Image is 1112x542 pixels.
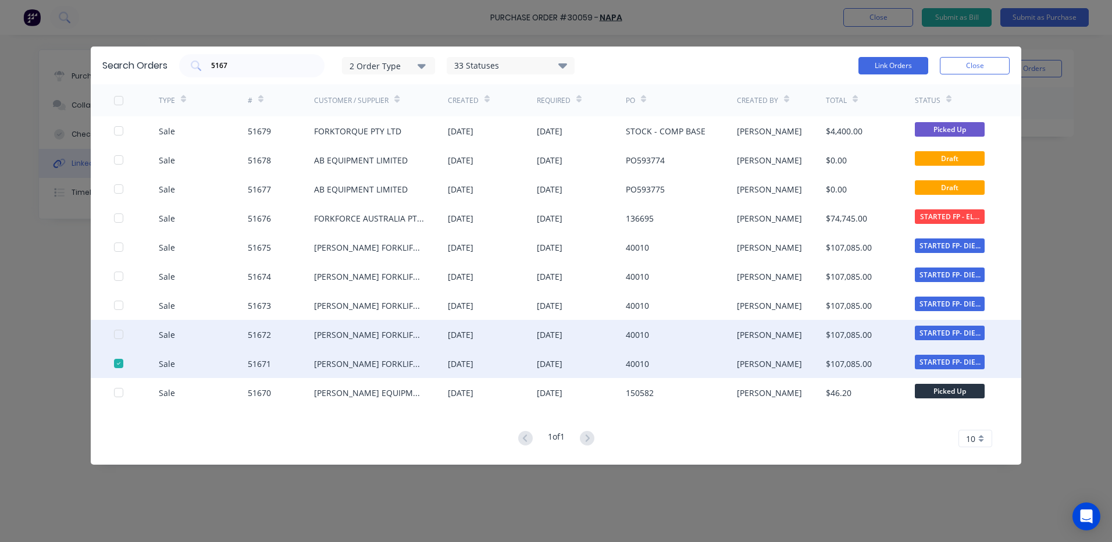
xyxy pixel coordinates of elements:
div: PO593775 [626,183,665,195]
span: STARTED FP- DIE... [915,268,985,282]
div: 51672 [248,329,271,341]
div: Sale [159,270,175,283]
div: [DATE] [537,212,562,224]
div: [PERSON_NAME] FORKLIFT SERVICES - [GEOGRAPHIC_DATA] [314,241,425,254]
div: $107,085.00 [826,270,872,283]
div: [PERSON_NAME] FORKLIFT SERVICES - [GEOGRAPHIC_DATA] [314,270,425,283]
div: 51676 [248,212,271,224]
span: Picked Up [915,122,985,137]
div: $4,400.00 [826,125,862,137]
div: AB EQUIPMENT LIMITED [314,154,408,166]
div: [DATE] [448,241,473,254]
div: [DATE] [448,125,473,137]
div: [DATE] [537,329,562,341]
div: [DATE] [448,387,473,399]
div: $107,085.00 [826,241,872,254]
div: 51678 [248,154,271,166]
button: Close [940,57,1010,74]
div: Open Intercom Messenger [1072,502,1100,530]
span: STARTED FP- DIE... [915,297,985,311]
div: AB EQUIPMENT LIMITED [314,183,408,195]
div: Required [537,95,571,106]
div: 51679 [248,125,271,137]
div: 51675 [248,241,271,254]
div: 136695 [626,212,654,224]
button: 2 Order Type [342,57,435,74]
div: 51670 [248,387,271,399]
button: Link Orders [858,57,928,74]
div: 51673 [248,299,271,312]
input: Search orders... [210,60,306,72]
div: $107,085.00 [826,299,872,312]
div: [PERSON_NAME] [737,241,802,254]
div: FORKFORCE AUSTRALIA PTY LTD [314,212,425,224]
div: 51677 [248,183,271,195]
div: TYPE [159,95,175,106]
div: $0.00 [826,183,847,195]
div: 40010 [626,241,649,254]
div: [PERSON_NAME] FORKLIFT SERVICES - [GEOGRAPHIC_DATA] [314,358,425,370]
div: [DATE] [537,299,562,312]
div: 40010 [626,299,649,312]
div: [PERSON_NAME] [737,183,802,195]
div: 150582 [626,387,654,399]
div: Sale [159,125,175,137]
div: Sale [159,183,175,195]
div: # [248,95,252,106]
div: PO [626,95,635,106]
div: 51674 [248,270,271,283]
span: 10 [966,433,975,445]
div: [DATE] [448,270,473,283]
div: Status [915,95,940,106]
div: 33 Statuses [447,59,574,72]
div: [PERSON_NAME] [737,154,802,166]
div: 51671 [248,358,271,370]
div: [PERSON_NAME] [737,270,802,283]
div: STOCK - COMP BASE [626,125,705,137]
div: 40010 [626,358,649,370]
div: [PERSON_NAME] FORKLIFT SERVICES - [GEOGRAPHIC_DATA] [314,329,425,341]
div: [DATE] [537,387,562,399]
span: STARTED FP- DIE... [915,238,985,253]
div: [PERSON_NAME] EQUIPMENT SALES [314,387,425,399]
div: Sale [159,329,175,341]
div: [DATE] [537,241,562,254]
div: [DATE] [448,154,473,166]
div: [PERSON_NAME] [737,299,802,312]
div: $107,085.00 [826,329,872,341]
div: 2 Order Type [350,59,427,72]
div: Sale [159,299,175,312]
div: Search Orders [102,59,167,73]
div: 40010 [626,329,649,341]
span: Draft [915,180,985,195]
div: Customer / Supplier [314,95,389,106]
div: [PERSON_NAME] [737,125,802,137]
div: [DATE] [537,154,562,166]
div: [PERSON_NAME] [737,212,802,224]
div: Sale [159,387,175,399]
div: FORKTORQUE PTY LTD [314,125,401,137]
div: $74,745.00 [826,212,867,224]
div: Sale [159,212,175,224]
div: [PERSON_NAME] [737,329,802,341]
div: [DATE] [448,299,473,312]
div: [DATE] [448,183,473,195]
div: Created By [737,95,778,106]
div: Sale [159,358,175,370]
span: STARTED FP - EL... [915,209,985,224]
span: Picked Up [915,384,985,398]
div: PO593774 [626,154,665,166]
div: [DATE] [537,183,562,195]
div: [PERSON_NAME] FORKLIFT SERVICES - [GEOGRAPHIC_DATA] [314,299,425,312]
div: $107,085.00 [826,358,872,370]
span: Draft [915,151,985,166]
div: [PERSON_NAME] [737,387,802,399]
div: [DATE] [448,358,473,370]
div: [DATE] [537,270,562,283]
div: Sale [159,241,175,254]
div: $46.20 [826,387,851,399]
span: STARTED FP- DIE... [915,355,985,369]
div: Total [826,95,847,106]
div: [DATE] [448,212,473,224]
div: [DATE] [448,329,473,341]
